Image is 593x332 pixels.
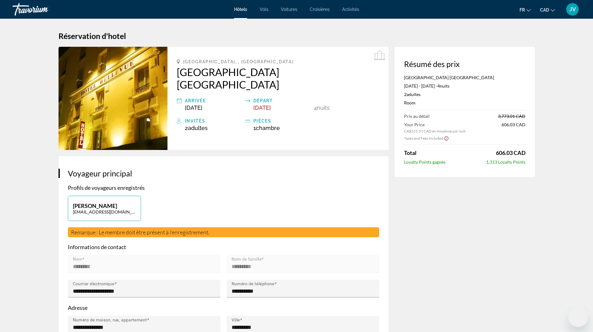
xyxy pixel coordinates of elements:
a: Vols [260,7,268,12]
a: Travorium [12,1,75,17]
button: [PERSON_NAME][EMAIL_ADDRESS][DOMAIN_NAME] [68,196,141,221]
span: 3,773.01 CAD [498,113,525,119]
h1: Réservation d'hotel [59,31,535,41]
mat-label: Nom de famille [232,257,262,262]
span: CA$151.51 CAD en moyenne par nuit [404,129,465,133]
span: nuits [317,104,330,111]
span: Your Price [404,122,465,127]
span: 606.03 CAD [496,149,525,156]
mat-label: Nom [73,257,82,262]
span: 4 [314,104,317,111]
span: Remarque : Le membre doit être présent à l'enregistrement. [71,229,209,236]
span: Prix au détail [404,113,430,119]
a: [GEOGRAPHIC_DATA] [GEOGRAPHIC_DATA] [177,66,379,91]
span: [DATE] [253,104,271,111]
mat-label: Numéro de maison, rue, appartement [73,318,147,323]
span: Total [404,149,417,156]
span: fr [520,7,525,12]
span: Adultes [407,92,421,97]
div: Invités [185,117,242,125]
mat-label: Courrier électronique [73,281,115,286]
p: Profils de voyageurs enregistrés [68,184,379,191]
p: Room [404,100,525,105]
div: pièces [253,117,311,125]
span: 4 [437,83,440,89]
button: Change language [520,5,531,14]
h3: Voyageur principal [68,169,379,178]
div: Arrivée [185,97,242,104]
a: Voitures [281,7,297,12]
button: Show Taxes and Fees breakdown [404,135,449,141]
span: nuits [440,83,449,89]
span: Taxes and Fees Included [404,136,443,141]
iframe: Bouton de lancement de la fenêtre de messagerie [568,307,588,327]
mat-label: Ville [232,318,240,323]
div: Départ [253,97,311,104]
button: Change currency [540,5,555,14]
span: [GEOGRAPHIC_DATA], , [GEOGRAPHIC_DATA] [183,59,294,64]
h3: Résumé des prix [404,59,525,69]
a: Croisières [310,7,330,12]
mat-label: Numéro de téléphone [232,281,275,286]
a: Activités [342,7,359,12]
p: [GEOGRAPHIC_DATA] [GEOGRAPHIC_DATA] [404,75,525,80]
span: 2 [404,92,421,97]
p: [DATE] - [DATE] - [404,83,525,89]
span: JV [569,6,576,12]
span: Adultes [188,125,208,131]
span: 1 [253,125,280,131]
button: User Menu [564,3,581,16]
a: Hôtels [234,7,247,12]
p: Informations de contact [68,243,379,250]
span: Loyalty Points gagnés [404,159,445,165]
span: CAD [540,7,549,12]
span: 2 [185,125,208,131]
span: 1,313 Loyalty Points [486,159,525,165]
p: [EMAIL_ADDRESS][DOMAIN_NAME] [73,209,136,214]
p: [PERSON_NAME] [73,202,136,209]
button: Show Taxes and Fees disclaimer [444,135,449,141]
span: [DATE] [185,104,202,111]
p: Adresse [68,304,379,311]
span: Chambre [256,125,280,131]
span: 606.03 CAD [501,122,525,133]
